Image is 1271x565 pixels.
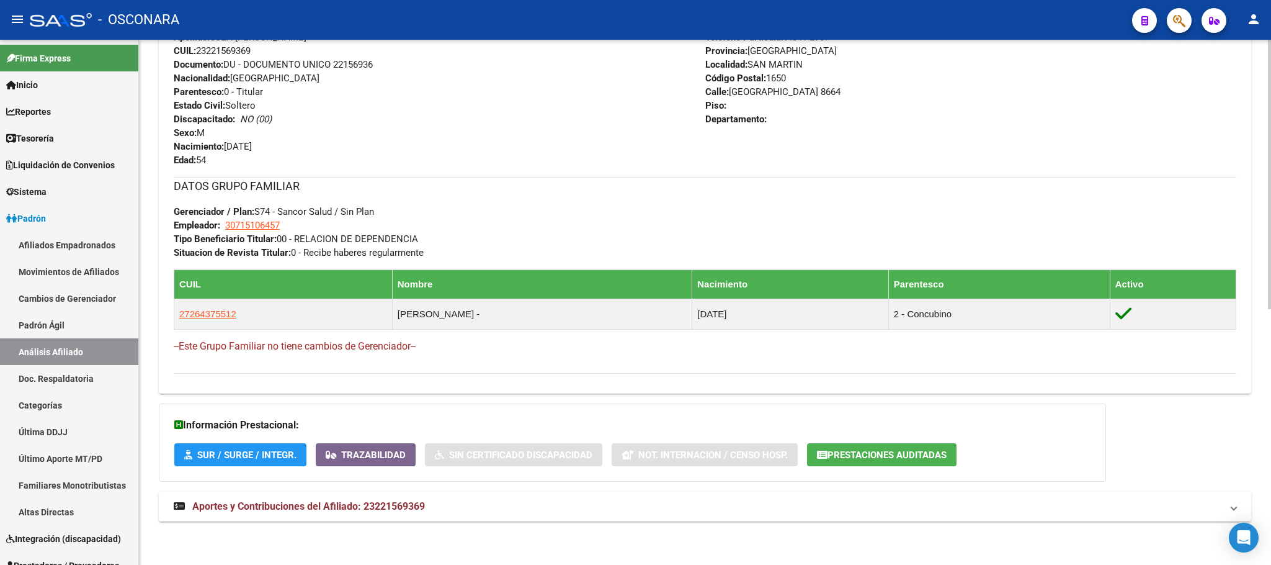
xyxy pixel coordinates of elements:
[316,443,416,466] button: Trazabilidad
[174,269,393,299] th: CUIL
[174,100,225,111] strong: Estado Civil:
[6,185,47,199] span: Sistema
[705,45,747,56] strong: Provincia:
[179,309,236,319] span: 27264375512
[174,73,319,84] span: [GEOGRAPHIC_DATA]
[425,443,602,466] button: Sin Certificado Discapacidad
[705,59,803,70] span: SAN MARTIN
[174,340,1236,353] h4: --Este Grupo Familiar no tiene cambios de Gerenciador--
[888,269,1110,299] th: Parentesco
[705,86,729,97] strong: Calle:
[6,78,38,92] span: Inicio
[159,492,1251,522] mat-expansion-panel-header: Aportes y Contribuciones del Afiliado: 23221569369
[1229,523,1259,553] div: Open Intercom Messenger
[888,299,1110,329] td: 2 - Concubino
[174,220,220,231] strong: Empleador:
[1110,269,1236,299] th: Activo
[240,114,272,125] i: NO (00)
[705,45,837,56] span: [GEOGRAPHIC_DATA]
[174,178,1236,195] h3: DATOS GRUPO FAMILIAR
[174,100,256,111] span: Soltero
[612,443,798,466] button: Not. Internacion / Censo Hosp.
[6,132,54,145] span: Tesorería
[807,443,957,466] button: Prestaciones Auditadas
[174,233,418,245] span: 00 - RELACION DE DEPENDENCIA
[174,206,374,217] span: S74 - Sancor Salud / Sin Plan
[174,45,196,56] strong: CUIL:
[174,233,277,245] strong: Tipo Beneficiario Titular:
[341,450,406,461] span: Trazabilidad
[705,73,786,84] span: 1650
[174,141,224,152] strong: Nacimiento:
[174,45,251,56] span: 23221569369
[705,32,787,43] strong: Teléfono Particular:
[392,299,692,329] td: [PERSON_NAME] -
[705,114,767,125] strong: Departamento:
[10,12,25,27] mat-icon: menu
[449,450,592,461] span: Sin Certificado Discapacidad
[705,86,841,97] span: [GEOGRAPHIC_DATA] 8664
[6,532,121,546] span: Integración (discapacidad)
[192,500,425,512] span: Aportes y Contribuciones del Afiliado: 23221569369
[827,450,947,461] span: Prestaciones Auditadas
[174,247,424,258] span: 0 - Recibe haberes regularmente
[174,247,291,258] strong: Situacion de Revista Titular:
[174,114,235,125] strong: Discapacitado:
[174,206,254,217] strong: Gerenciador / Plan:
[197,450,297,461] span: SUR / SURGE / INTEGR.
[174,86,224,97] strong: Parentesco:
[6,105,51,119] span: Reportes
[98,6,179,34] span: - OSCONARA
[174,86,263,97] span: 0 - Titular
[6,158,115,172] span: Liquidación de Convenios
[6,212,46,225] span: Padrón
[174,127,197,138] strong: Sexo:
[392,269,692,299] th: Nombre
[638,450,788,461] span: Not. Internacion / Censo Hosp.
[705,59,747,70] strong: Localidad:
[225,220,280,231] span: 30715106457
[174,59,373,70] span: DU - DOCUMENTO UNICO 22156936
[692,269,888,299] th: Nacimiento
[6,52,71,65] span: Firma Express
[174,141,252,152] span: [DATE]
[174,32,210,43] strong: Apellido:
[705,100,726,111] strong: Piso:
[1246,12,1261,27] mat-icon: person
[692,299,888,329] td: [DATE]
[174,59,223,70] strong: Documento:
[174,155,206,166] span: 54
[705,73,766,84] strong: Código Postal:
[174,443,306,466] button: SUR / SURGE / INTEGR.
[174,417,1090,434] h3: Información Prestacional:
[174,73,230,84] strong: Nacionalidad:
[174,32,306,43] span: OJEA [PERSON_NAME]
[174,155,196,166] strong: Edad:
[705,32,829,43] span: 4841-2987
[174,127,205,138] span: M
